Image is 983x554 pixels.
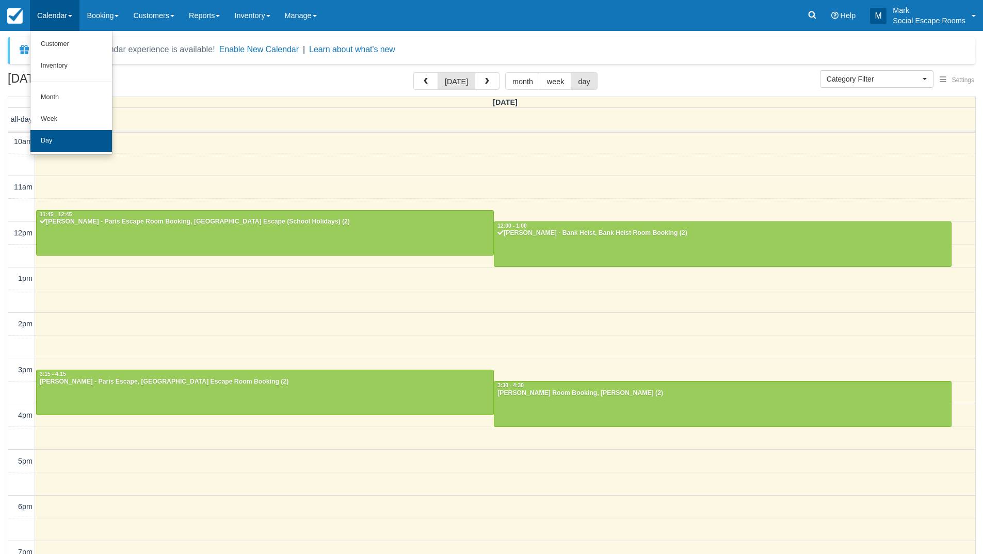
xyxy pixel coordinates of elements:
[8,72,138,91] h2: [DATE]
[7,8,23,24] img: checkfront-main-nav-mini-logo.png
[40,371,66,377] span: 3:15 - 4:15
[30,130,112,152] a: Day
[820,70,933,88] button: Category Filter
[18,366,33,374] span: 3pm
[494,381,952,426] a: 3:30 - 4:30[PERSON_NAME] Room Booking, [PERSON_NAME] (2)
[497,223,527,229] span: 12:00 - 1:00
[893,15,965,26] p: Social Escape Rooms
[30,55,112,77] a: Inventory
[18,274,33,282] span: 1pm
[309,45,395,54] a: Learn about what's new
[40,212,72,217] span: 11:45 - 12:45
[14,183,33,191] span: 11am
[30,87,112,108] a: Month
[14,229,33,237] span: 12pm
[505,72,540,90] button: month
[18,411,33,419] span: 4pm
[30,108,112,130] a: Week
[30,34,112,55] a: Customer
[35,43,215,56] div: A new Booking Calendar experience is available!
[571,72,597,90] button: day
[18,502,33,511] span: 6pm
[497,383,524,388] span: 3:30 - 4:30
[497,389,948,398] div: [PERSON_NAME] Room Booking, [PERSON_NAME] (2)
[39,378,491,386] div: [PERSON_NAME] - Paris Escape, [GEOGRAPHIC_DATA] Escape Room Booking (2)
[18,457,33,465] span: 5pm
[841,11,856,20] span: Help
[540,72,572,90] button: week
[11,115,33,123] span: all-day
[827,74,920,84] span: Category Filter
[36,370,494,415] a: 3:15 - 4:15[PERSON_NAME] - Paris Escape, [GEOGRAPHIC_DATA] Escape Room Booking (2)
[497,229,948,238] div: [PERSON_NAME] - Bank Heist, Bank Heist Room Booking (2)
[303,45,305,54] span: |
[39,218,491,226] div: [PERSON_NAME] - Paris Escape Room Booking, [GEOGRAPHIC_DATA] Escape (School Holidays) (2)
[18,320,33,328] span: 2pm
[933,73,980,88] button: Settings
[893,5,965,15] p: Mark
[952,76,974,84] span: Settings
[14,137,33,146] span: 10am
[493,98,518,106] span: [DATE]
[831,12,839,19] i: Help
[494,221,952,267] a: 12:00 - 1:00[PERSON_NAME] - Bank Heist, Bank Heist Room Booking (2)
[438,72,475,90] button: [DATE]
[219,44,299,55] button: Enable New Calendar
[870,8,887,24] div: M
[30,31,112,155] ul: Calendar
[36,210,494,256] a: 11:45 - 12:45[PERSON_NAME] - Paris Escape Room Booking, [GEOGRAPHIC_DATA] Escape (School Holidays...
